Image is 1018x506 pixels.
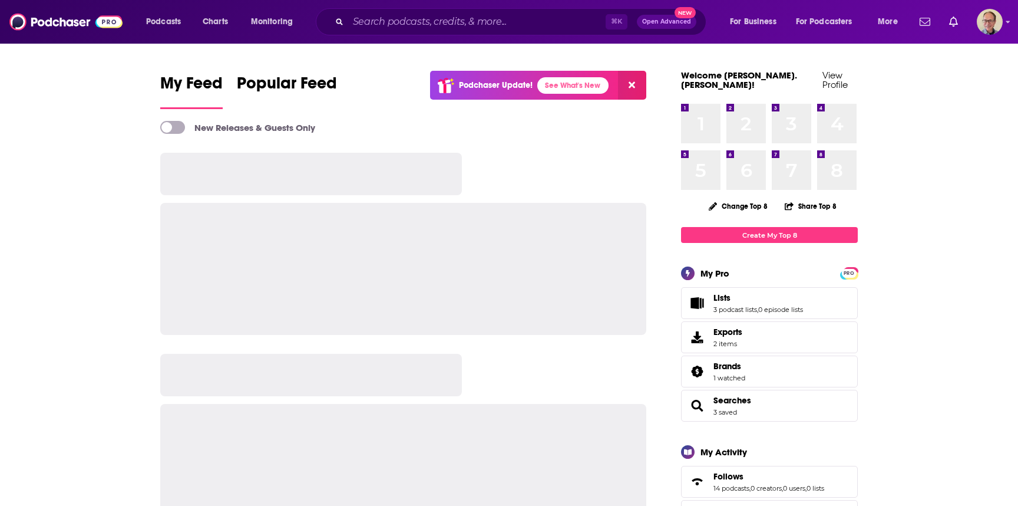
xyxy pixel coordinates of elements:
[637,15,696,29] button: Open AdvancedNew
[138,12,196,31] button: open menu
[713,471,824,482] a: Follows
[784,195,837,218] button: Share Top 8
[203,14,228,30] span: Charts
[606,14,627,29] span: ⌘ K
[713,327,742,337] span: Exports
[675,7,696,18] span: New
[807,484,824,492] a: 0 lists
[730,14,776,30] span: For Business
[713,395,751,406] a: Searches
[237,73,337,109] a: Popular Feed
[713,361,741,372] span: Brands
[685,397,709,414] a: Searches
[977,9,1003,35] span: Logged in as tommy.lynch
[537,77,609,94] a: See What's New
[681,70,797,90] a: Welcome [PERSON_NAME].[PERSON_NAME]!
[146,14,181,30] span: Podcasts
[251,14,293,30] span: Monitoring
[685,363,709,380] a: Brands
[685,295,709,311] a: Lists
[796,14,852,30] span: For Podcasters
[757,305,758,314] span: ,
[700,446,747,458] div: My Activity
[713,340,742,348] span: 2 items
[237,73,337,100] span: Popular Feed
[822,70,848,90] a: View Profile
[327,8,718,35] div: Search podcasts, credits, & more...
[685,474,709,490] a: Follows
[713,471,743,482] span: Follows
[758,305,803,314] a: 0 episode lists
[243,12,308,31] button: open menu
[681,356,858,387] span: Brands
[685,329,709,346] span: Exports
[700,268,729,279] div: My Pro
[681,287,858,319] span: Lists
[681,390,858,422] span: Searches
[842,268,856,277] a: PRO
[160,121,315,134] a: New Releases & Guests Only
[9,11,123,33] img: Podchaser - Follow, Share and Rate Podcasts
[348,12,606,31] input: Search podcasts, credits, & more...
[788,12,870,31] button: open menu
[805,484,807,492] span: ,
[681,466,858,498] span: Follows
[782,484,783,492] span: ,
[681,321,858,353] a: Exports
[195,12,235,31] a: Charts
[160,73,223,109] a: My Feed
[160,73,223,100] span: My Feed
[642,19,691,25] span: Open Advanced
[713,293,803,303] a: Lists
[783,484,805,492] a: 0 users
[842,269,856,278] span: PRO
[722,12,791,31] button: open menu
[915,12,935,32] a: Show notifications dropdown
[878,14,898,30] span: More
[681,227,858,243] a: Create My Top 8
[713,305,757,314] a: 3 podcast lists
[702,199,775,213] button: Change Top 8
[713,361,745,372] a: Brands
[749,484,751,492] span: ,
[751,484,782,492] a: 0 creators
[713,374,745,382] a: 1 watched
[977,9,1003,35] img: User Profile
[459,80,533,90] p: Podchaser Update!
[977,9,1003,35] button: Show profile menu
[713,408,737,416] a: 3 saved
[713,484,749,492] a: 14 podcasts
[870,12,913,31] button: open menu
[944,12,963,32] a: Show notifications dropdown
[713,293,731,303] span: Lists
